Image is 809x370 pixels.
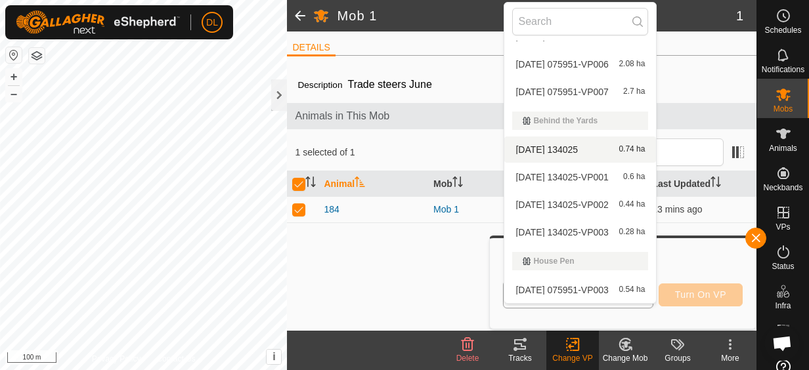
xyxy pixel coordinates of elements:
span: [DATE] 134025 [515,145,578,154]
button: – [6,86,22,102]
a: Privacy Policy [92,353,141,365]
li: 2025-09-19 134025-VP002 [504,192,656,218]
p-sorticon: Activate to sort [355,178,365,189]
span: 2.08 ha [619,60,645,69]
span: Heatmap [767,341,799,349]
span: 0.28 ha [619,228,645,237]
span: 0.44 ha [619,200,645,209]
th: Animal [318,171,428,197]
span: Neckbands [763,184,802,192]
div: More [704,352,756,364]
th: Last Updated [647,171,756,197]
span: Animals in This Mob [295,108,749,124]
div: Behind the Yards [523,117,638,125]
li: 2025-09-19 134025-VP001 [504,164,656,190]
button: + [6,69,22,85]
span: Mobs [774,105,793,113]
span: [DATE] 134025-VP001 [515,173,608,182]
label: Description [297,80,342,90]
p-sorticon: Activate to sort [452,178,463,189]
input: Search [512,8,648,35]
span: Infra [775,302,791,310]
span: 0.6 ha [623,173,645,182]
div: House Pen [523,257,638,265]
img: Gallagher Logo [16,10,180,34]
span: 0.74 ha [619,145,645,154]
button: Reset Map [6,47,22,63]
span: [DATE] 134025-VP002 [515,200,608,209]
h2: Mob 1 [337,8,735,24]
span: 1 selected of 1 [295,146,564,159]
button: Turn On VP [659,283,743,306]
li: DETAILS [287,41,335,56]
li: 2025-09-19 134025-VP003 [504,219,656,245]
li: 2025-10-01 075951-VP006 [504,51,656,77]
span: VPs [776,223,790,231]
p-sorticon: Activate to sort [305,178,316,189]
span: 184 [324,203,339,216]
button: Map Layers [29,48,45,64]
div: Open chat [764,325,800,361]
span: Animals [769,144,797,152]
span: Schedules [764,26,801,34]
span: 1 [736,6,743,26]
span: [DATE] 075951-VP006 [515,60,608,69]
div: Change VP [546,352,599,364]
button: i [267,350,281,364]
span: Turn On VP [675,289,726,300]
span: Notifications [762,66,804,73]
div: Change Mob [599,352,651,364]
a: Contact Us [156,353,195,365]
span: [DATE] 075951-VP007 [515,87,608,96]
span: Trade steers June [342,73,437,95]
span: 10 Oct 2025, 9:32 am [652,204,702,215]
li: 2025-10-01 075951-VP007 [504,79,656,105]
span: i [273,351,275,362]
li: 2025-10-01 075951-VP003 [504,277,656,303]
span: Delete [456,354,479,363]
th: Mob [428,171,538,197]
span: 0.54 ha [619,285,645,295]
p-sorticon: Activate to sort [711,178,721,189]
div: Tracks [494,352,546,364]
span: [DATE] 134025-VP003 [515,228,608,237]
span: DL [206,16,218,30]
span: Status [772,262,794,270]
div: Mob 1 [433,203,533,216]
span: [DATE] 075951-VP003 [515,285,608,295]
span: 2.7 ha [623,87,645,96]
div: Groups [651,352,704,364]
li: 2025-09-19 134025 [504,136,656,163]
